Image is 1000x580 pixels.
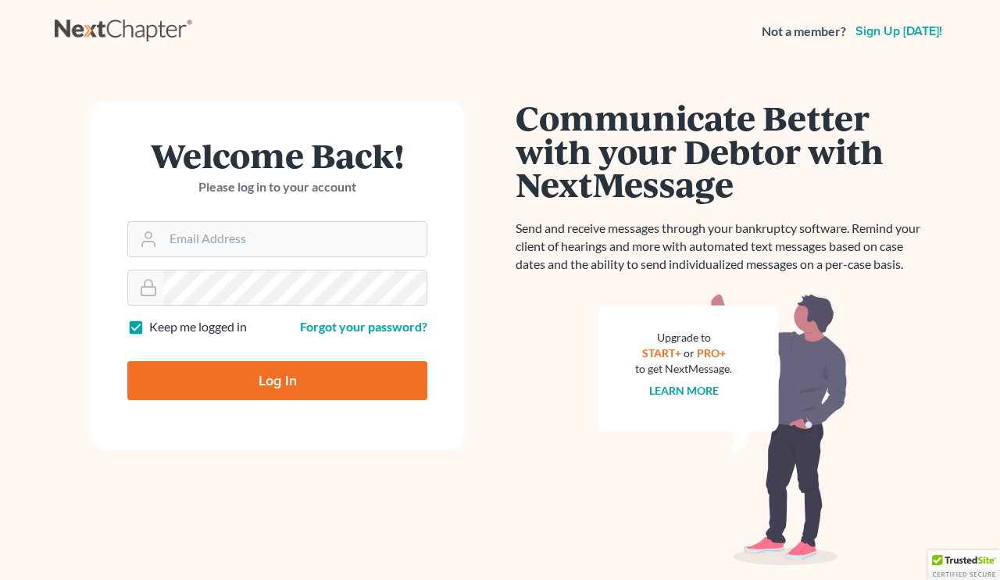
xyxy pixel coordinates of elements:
strong: Not a member? [762,23,846,41]
div: to get NextMessage. [635,361,732,377]
a: Learn more [649,384,719,397]
div: Upgrade to [635,330,732,345]
a: Sign up [DATE]! [852,25,945,38]
label: Keep me logged in [149,318,247,336]
img: nextmessage_bg-59042aed3d76b12b5cd301f8e5b87938c9018125f34e5fa2b7a6b67550977c72.svg [598,292,848,566]
input: Log In [127,361,427,400]
div: TrustedSite Certified [928,550,1000,580]
p: Please log in to your account [127,178,427,196]
h1: Welcome Back! [127,138,427,172]
p: Send and receive messages through your bankruptcy software. Remind your client of hearings and mo... [516,220,930,274]
input: Email Address [163,222,427,256]
a: Forgot your password? [300,319,427,334]
a: PRO+ [697,346,726,360]
a: START+ [642,346,681,360]
h1: Communicate Better with your Debtor with NextMessage [516,101,930,201]
span: or [684,346,695,360]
